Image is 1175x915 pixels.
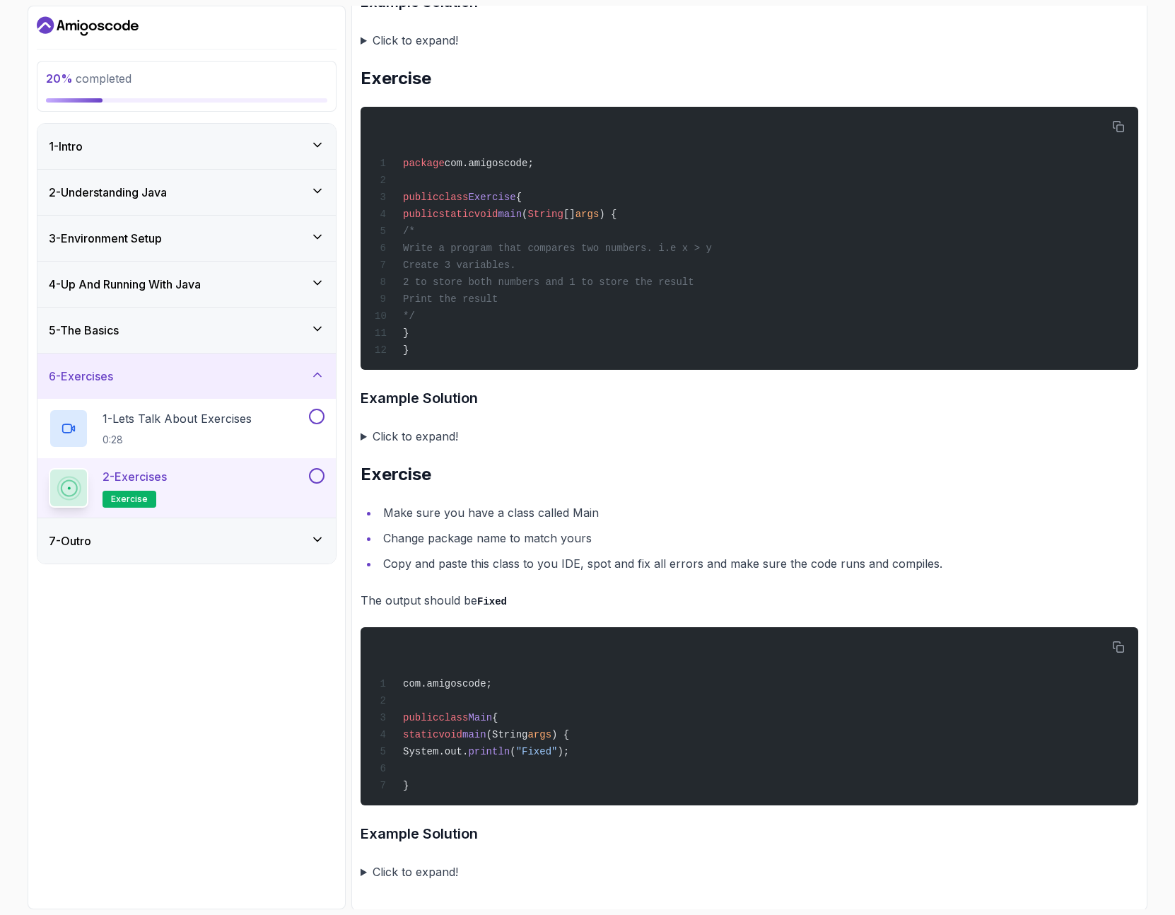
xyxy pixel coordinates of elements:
[37,170,336,215] button: 2-Understanding Java
[49,138,83,155] h3: 1 - Intro
[403,712,438,723] span: public
[438,192,468,203] span: class
[49,368,113,385] h3: 6 - Exercises
[37,518,336,564] button: 7-Outro
[474,209,498,220] span: void
[403,260,516,271] span: Create 3 variables.
[37,216,336,261] button: 3-Environment Setup
[486,729,528,740] span: (String
[379,528,1138,548] li: Change package name to match yours
[403,192,438,203] span: public
[49,230,162,247] h3: 3 - Environment Setup
[49,532,91,549] h3: 7 - Outro
[492,712,498,723] span: {
[516,746,558,757] span: "Fixed"
[361,426,1138,446] summary: Click to expand!
[361,590,1138,611] p: The output should be
[37,124,336,169] button: 1-Intro
[37,354,336,399] button: 6-Exercises
[403,746,468,757] span: System.out.
[510,746,515,757] span: (
[557,746,569,757] span: );
[103,433,252,447] p: 0:28
[527,209,563,220] span: String
[438,712,468,723] span: class
[103,468,167,485] p: 2 - Exercises
[361,862,1138,882] summary: Click to expand!
[462,729,486,740] span: main
[477,596,507,607] code: Fixed
[498,209,522,220] span: main
[551,729,569,740] span: ) {
[361,67,1138,90] h2: Exercise
[599,209,616,220] span: ) {
[468,712,492,723] span: Main
[468,192,515,203] span: Exercise
[403,729,438,740] span: static
[379,503,1138,523] li: Make sure you have a class called Main
[575,209,600,220] span: args
[49,322,119,339] h3: 5 - The Basics
[445,158,534,169] span: com.amigoscode;
[111,494,148,505] span: exercise
[361,30,1138,50] summary: Click to expand!
[49,468,325,508] button: 2-Exercisesexercise
[49,276,201,293] h3: 4 - Up And Running With Java
[37,15,139,37] a: Dashboard
[361,387,1138,409] h3: Example Solution
[403,327,409,339] span: }
[516,192,522,203] span: {
[403,243,712,254] span: Write a program that compares two numbers. i.e x > y
[46,71,131,86] span: completed
[522,209,527,220] span: (
[403,780,409,791] span: }
[49,184,167,201] h3: 2 - Understanding Java
[49,409,325,448] button: 1-Lets Talk About Exercises0:28
[403,276,694,288] span: 2 to store both numbers and 1 to store the result
[563,209,575,220] span: []
[438,729,462,740] span: void
[379,554,1138,573] li: Copy and paste this class to you IDE, spot and fix all errors and make sure the code runs and com...
[37,262,336,307] button: 4-Up And Running With Java
[438,209,474,220] span: static
[103,410,252,427] p: 1 - Lets Talk About Exercises
[468,746,510,757] span: println
[403,209,438,220] span: public
[46,71,73,86] span: 20 %
[403,678,492,689] span: com.amigoscode;
[37,308,336,353] button: 5-The Basics
[403,158,445,169] span: package
[403,344,409,356] span: }
[361,463,1138,486] h2: Exercise
[361,822,1138,845] h3: Example Solution
[527,729,551,740] span: args
[403,293,498,305] span: Print the result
